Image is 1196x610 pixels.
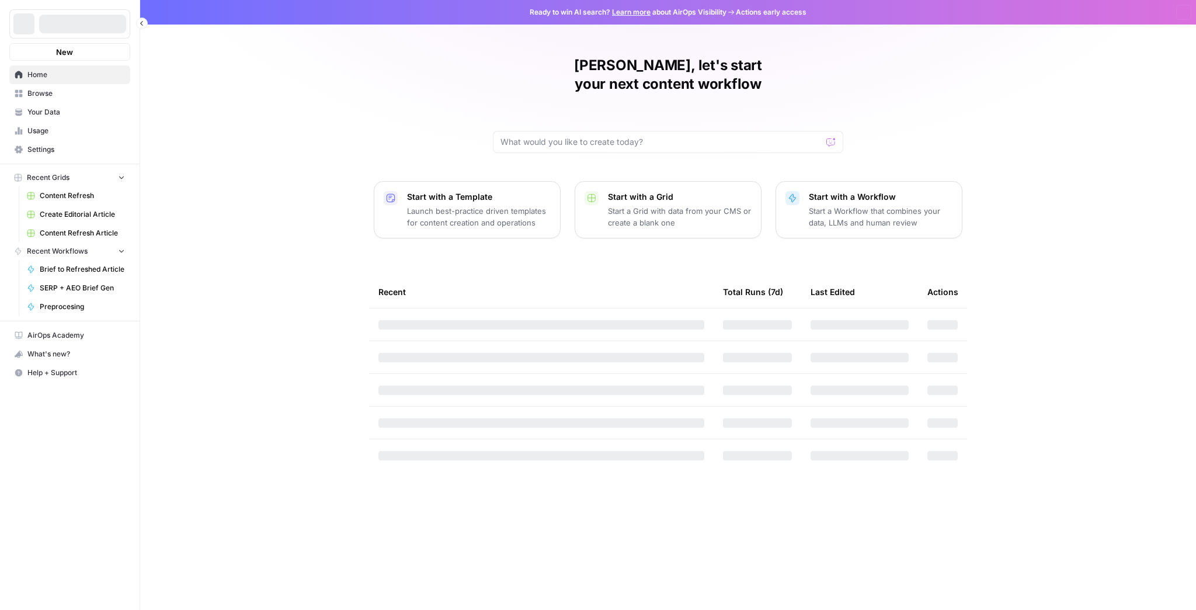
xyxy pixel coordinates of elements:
span: New [56,46,73,58]
span: Home [27,70,125,80]
span: Create Editorial Article [40,209,125,220]
span: AirOps Academy [27,330,125,341]
div: Last Edited [811,276,855,308]
a: Create Editorial Article [22,205,130,224]
button: Start with a WorkflowStart a Workflow that combines your data, LLMs and human review [776,181,962,238]
a: AirOps Academy [9,326,130,345]
a: Learn more [612,8,651,16]
button: Recent Grids [9,169,130,186]
p: Start with a Grid [608,191,752,203]
button: Start with a GridStart a Grid with data from your CMS or create a blank one [575,181,762,238]
span: Preprocesing [40,301,125,312]
span: Content Refresh [40,190,125,201]
span: Your Data [27,107,125,117]
span: Usage [27,126,125,136]
p: Start a Grid with data from your CMS or create a blank one [608,205,752,228]
button: Help + Support [9,363,130,382]
p: Start with a Template [407,191,551,203]
a: Content Refresh [22,186,130,205]
span: Brief to Refreshed Article [40,264,125,275]
a: Browse [9,84,130,103]
a: Your Data [9,103,130,122]
h1: [PERSON_NAME], let's start your next content workflow [493,56,843,93]
span: SERP + AEO Brief Gen [40,283,125,293]
button: New [9,43,130,61]
a: Usage [9,122,130,140]
div: Actions [927,276,958,308]
span: Browse [27,88,125,99]
button: Recent Workflows [9,242,130,260]
span: Content Refresh Article [40,228,125,238]
a: Settings [9,140,130,159]
a: SERP + AEO Brief Gen [22,279,130,297]
span: Actions early access [736,7,806,18]
p: Launch best-practice driven templates for content creation and operations [407,205,551,228]
p: Start with a Workflow [809,191,952,203]
a: Brief to Refreshed Article [22,260,130,279]
span: Recent Workflows [27,246,88,257]
span: Ready to win AI search? about AirOps Visibility [530,7,726,18]
span: Settings [27,144,125,155]
span: Help + Support [27,368,125,378]
div: What's new? [10,345,130,363]
span: Recent Grids [27,172,69,183]
button: What's new? [9,345,130,363]
div: Recent [378,276,704,308]
button: Start with a TemplateLaunch best-practice driven templates for content creation and operations [374,181,561,238]
a: Content Refresh Article [22,224,130,242]
div: Total Runs (7d) [723,276,783,308]
input: What would you like to create today? [500,136,822,148]
a: Preprocesing [22,297,130,316]
a: Home [9,65,130,84]
p: Start a Workflow that combines your data, LLMs and human review [809,205,952,228]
